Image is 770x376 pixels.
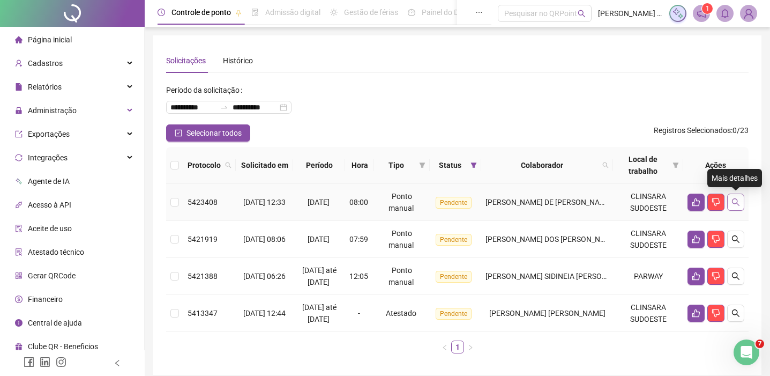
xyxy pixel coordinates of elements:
[344,8,398,17] span: Gestão de férias
[186,127,242,139] span: Selecionar todos
[188,309,218,318] span: 5413347
[28,35,72,44] span: Página inicial
[422,8,464,17] span: Painel do DP
[485,159,598,171] span: Colaborador
[485,235,618,244] span: [PERSON_NAME] DOS [PERSON_NAME]
[436,271,472,283] span: Pendente
[720,9,730,18] span: bell
[712,198,720,207] span: dislike
[28,106,77,115] span: Administração
[706,5,709,12] span: 1
[56,357,66,367] span: instagram
[692,309,700,318] span: like
[692,235,700,244] span: like
[114,359,121,367] span: left
[613,295,683,332] td: CLINSARA SUDOESTE
[419,162,425,168] span: filter
[349,272,368,281] span: 12:05
[349,235,368,244] span: 07:59
[442,344,448,351] span: left
[378,159,415,171] span: Tipo
[166,55,206,67] div: Solicitações
[223,55,253,67] div: Histórico
[452,341,464,353] a: 1
[15,154,23,161] span: sync
[436,197,472,209] span: Pendente
[672,8,684,19] img: sparkle-icon.fc2bf0ac1784a2077858766a79e2daf3.svg
[464,341,477,353] button: right
[15,296,23,303] span: dollar
[15,201,23,209] span: api
[251,9,259,16] span: file-done
[15,225,23,232] span: audit
[28,130,70,138] span: Exportações
[468,157,479,173] span: filter
[40,357,50,367] span: linkedin
[386,309,416,318] span: Atestado
[707,169,762,187] div: Mais detalhes
[28,177,70,186] span: Agente de IA
[236,147,293,184] th: Solicitado em
[28,295,63,304] span: Financeiro
[613,184,683,221] td: CLINSARA SUDOESTE
[672,162,679,168] span: filter
[15,36,23,43] span: home
[741,5,757,21] img: 66628
[485,198,612,207] span: [PERSON_NAME] DE [PERSON_NAME]
[451,341,464,353] li: 1
[731,235,740,244] span: search
[15,83,23,91] span: file
[15,130,23,138] span: export
[485,272,704,281] span: [PERSON_NAME] SIDINEIA [PERSON_NAME] DA [PERSON_NAME]
[712,272,720,281] span: dislike
[438,341,451,353] button: left
[243,235,286,244] span: [DATE] 08:06
[712,235,720,244] span: dislike
[613,221,683,258] td: CLINSARA SUDOESTE
[166,124,250,142] button: Selecionar todos
[265,8,320,17] span: Admissão digital
[654,126,731,135] span: Registros Selecionados
[188,198,218,207] span: 5423408
[388,266,414,286] span: Ponto manual
[15,248,23,256] span: solution
[408,9,415,16] span: dashboard
[345,147,374,184] th: Hora
[28,201,71,209] span: Acesso à API
[613,258,683,295] td: PARWAY
[654,124,749,142] span: : 0 / 23
[28,342,98,351] span: Clube QR - Beneficios
[28,271,76,280] span: Gerar QRCode
[15,343,23,350] span: gift
[436,234,472,246] span: Pendente
[434,159,467,171] span: Status
[417,157,428,173] span: filter
[220,103,228,112] span: swap-right
[188,272,218,281] span: 5421388
[171,8,231,17] span: Controle de ponto
[28,153,68,162] span: Integrações
[470,162,477,168] span: filter
[388,192,414,212] span: Ponto manual
[731,198,740,207] span: search
[28,83,62,91] span: Relatórios
[598,8,663,19] span: [PERSON_NAME] [PERSON_NAME]
[330,9,338,16] span: sun
[225,162,231,168] span: search
[436,308,472,320] span: Pendente
[712,309,720,318] span: dislike
[600,157,611,173] span: search
[308,198,330,207] span: [DATE]
[302,266,337,286] span: [DATE] até [DATE]
[731,272,740,281] span: search
[349,198,368,207] span: 08:00
[28,224,72,233] span: Aceite de uso
[578,10,586,18] span: search
[220,103,228,112] span: to
[24,357,34,367] span: facebook
[731,309,740,318] span: search
[467,344,474,351] span: right
[188,235,218,244] span: 5421919
[617,153,668,177] span: Local de trabalho
[692,198,700,207] span: like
